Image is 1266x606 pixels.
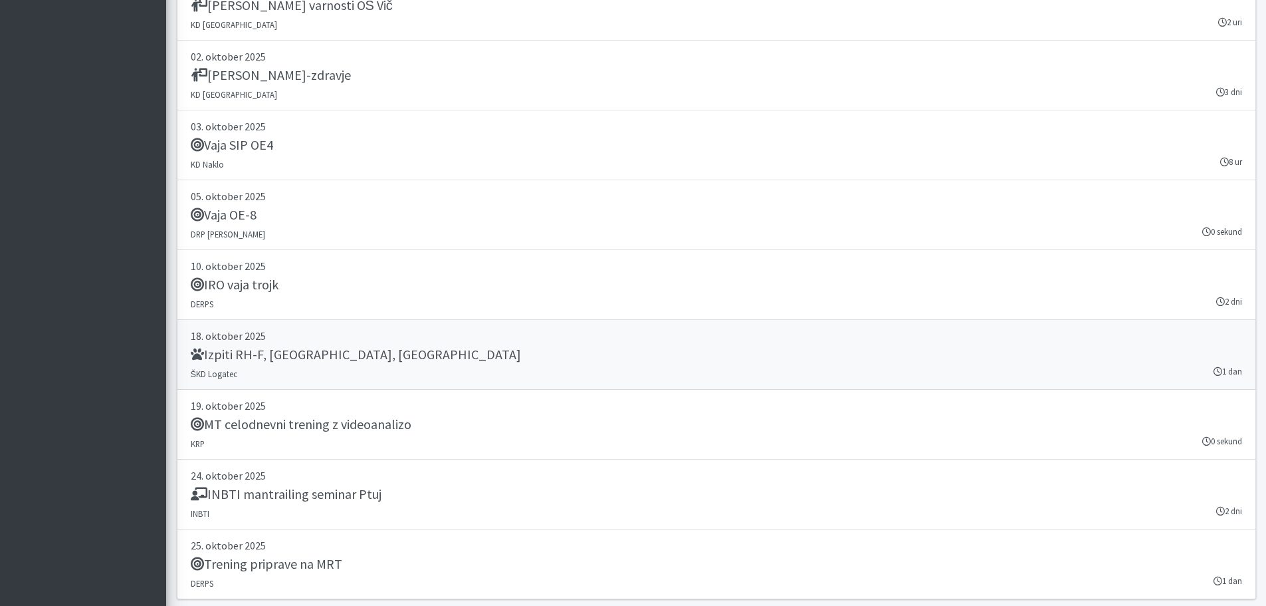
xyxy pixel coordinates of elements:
[191,416,411,432] h5: MT celodnevni trening z videoanalizo
[191,49,1242,65] p: 02. oktober 2025
[191,299,213,309] small: DERPS
[1213,575,1242,587] small: 1 dan
[191,468,1242,484] p: 24. oktober 2025
[191,159,224,170] small: KD Naklo
[191,229,265,239] small: DRP [PERSON_NAME]
[191,207,257,223] h5: Vaja OE-8
[1213,365,1242,378] small: 1 dan
[1202,435,1242,448] small: 0 sekund
[191,556,342,572] h5: Trening priprave na MRT
[191,258,1242,274] p: 10. oktober 2025
[177,390,1256,460] a: 19. oktober 2025 MT celodnevni trening z videoanalizo KRP 0 sekund
[1216,86,1242,98] small: 3 dni
[1216,505,1242,518] small: 2 dni
[191,578,213,589] small: DERPS
[1220,156,1242,168] small: 8 ur
[177,180,1256,250] a: 05. oktober 2025 Vaja OE-8 DRP [PERSON_NAME] 0 sekund
[191,486,381,502] h5: INBTI mantrailing seminar Ptuj
[177,530,1256,599] a: 25. oktober 2025 Trening priprave na MRT DERPS 1 dan
[191,438,205,449] small: KRP
[1202,226,1242,238] small: 0 sekund
[191,19,277,30] small: KD [GEOGRAPHIC_DATA]
[177,320,1256,390] a: 18. oktober 2025 Izpiti RH-F, [GEOGRAPHIC_DATA], [GEOGRAPHIC_DATA] ŠKD Logatec 1 dan
[191,508,209,519] small: INBTI
[191,537,1242,553] p: 25. oktober 2025
[191,137,273,153] h5: Vaja SIP OE4
[191,67,351,83] h5: [PERSON_NAME]-zdravje
[177,250,1256,320] a: 10. oktober 2025 IRO vaja trojk DERPS 2 dni
[191,277,278,293] h5: IRO vaja trojk
[191,369,238,379] small: ŠKD Logatec
[191,347,521,363] h5: Izpiti RH-F, [GEOGRAPHIC_DATA], [GEOGRAPHIC_DATA]
[177,41,1256,110] a: 02. oktober 2025 [PERSON_NAME]-zdravje KD [GEOGRAPHIC_DATA] 3 dni
[191,188,1242,204] p: 05. oktober 2025
[1218,16,1242,29] small: 2 uri
[191,328,1242,344] p: 18. oktober 2025
[191,89,277,100] small: KD [GEOGRAPHIC_DATA]
[177,110,1256,180] a: 03. oktober 2025 Vaja SIP OE4 KD Naklo 8 ur
[191,118,1242,134] p: 03. oktober 2025
[1216,295,1242,308] small: 2 dni
[177,460,1256,530] a: 24. oktober 2025 INBTI mantrailing seminar Ptuj INBTI 2 dni
[191,398,1242,414] p: 19. oktober 2025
